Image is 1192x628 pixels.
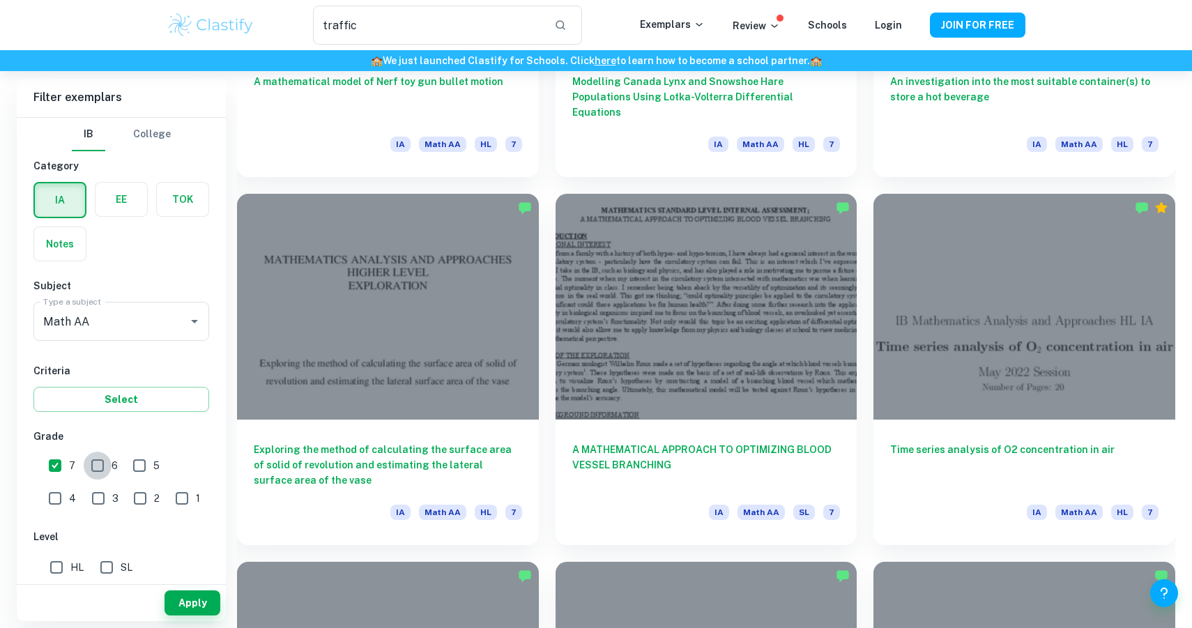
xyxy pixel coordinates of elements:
span: 1 [196,491,200,506]
img: Marked [1154,569,1168,583]
div: Filter type choice [72,118,171,151]
button: TOK [157,183,208,216]
h6: A mathematical model of Nerf toy gun bullet motion [254,74,522,120]
span: IA [709,505,729,520]
button: IB [72,118,105,151]
button: College [133,118,171,151]
span: Math AA [419,505,466,520]
input: Search for any exemplars... [313,6,543,45]
span: Math AA [419,137,466,152]
img: Marked [518,201,532,215]
h6: Subject [33,278,209,293]
span: HL [475,505,497,520]
h6: Criteria [33,363,209,378]
button: Help and Feedback [1150,579,1178,607]
h6: Level [33,529,209,544]
span: 2 [154,491,160,506]
a: Schools [808,20,847,31]
span: IA [1027,137,1047,152]
span: Math AA [1055,505,1103,520]
label: Type a subject [43,296,101,307]
h6: Grade [33,429,209,444]
span: HL [1111,137,1133,152]
span: 7 [505,505,522,520]
button: IA [35,183,85,217]
h6: A MATHEMATICAL APPROACH TO OPTIMIZING BLOOD VESSEL BRANCHING [572,442,841,488]
a: Login [875,20,902,31]
span: HL [475,137,497,152]
button: Apply [165,590,220,615]
span: 3 [112,491,119,506]
p: Review [733,18,780,33]
img: Marked [1135,201,1149,215]
h6: Exploring the method of calculating the surface area of solid of revolution and estimating the la... [254,442,522,488]
button: Open [185,312,204,331]
img: Marked [836,201,850,215]
span: Math AA [1055,137,1103,152]
img: Clastify logo [167,11,255,39]
span: IA [708,137,728,152]
span: 7 [1142,137,1159,152]
a: Time series analysis of O2 concentration in airIAMath AAHL7 [873,194,1175,545]
span: 4 [69,491,76,506]
span: SL [121,560,132,575]
img: Marked [518,569,532,583]
span: HL [70,560,84,575]
div: Premium [1154,201,1168,215]
span: HL [793,137,815,152]
span: Math AA [737,137,784,152]
button: JOIN FOR FREE [930,13,1025,38]
span: 5 [153,458,160,473]
button: Notes [34,227,86,261]
img: Marked [836,569,850,583]
span: 🏫 [371,55,383,66]
span: 7 [69,458,75,473]
button: EE [95,183,147,216]
span: IA [390,505,411,520]
span: 7 [823,137,840,152]
p: Exemplars [640,17,705,32]
span: 7 [505,137,522,152]
span: 7 [823,505,840,520]
span: IA [1027,505,1047,520]
a: A MATHEMATICAL APPROACH TO OPTIMIZING BLOOD VESSEL BRANCHINGIAMath AASL7 [556,194,857,545]
h6: An investigation into the most suitable container(s) to store a hot beverage [890,74,1159,120]
span: IA [390,137,411,152]
h6: Category [33,158,209,174]
span: 6 [112,458,118,473]
a: here [595,55,616,66]
span: 7 [1142,505,1159,520]
span: 🏫 [810,55,822,66]
span: SL [793,505,815,520]
h6: Filter exemplars [17,78,226,117]
a: Exploring the method of calculating the surface area of solid of revolution and estimating the la... [237,194,539,545]
h6: Modelling Canada Lynx and Snowshoe Hare Populations Using Lotka-Volterra Differential Equations [572,74,841,120]
button: Select [33,387,209,412]
span: HL [1111,505,1133,520]
span: Math AA [738,505,785,520]
h6: We just launched Clastify for Schools. Click to learn how to become a school partner. [3,53,1189,68]
h6: Time series analysis of O2 concentration in air [890,442,1159,488]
